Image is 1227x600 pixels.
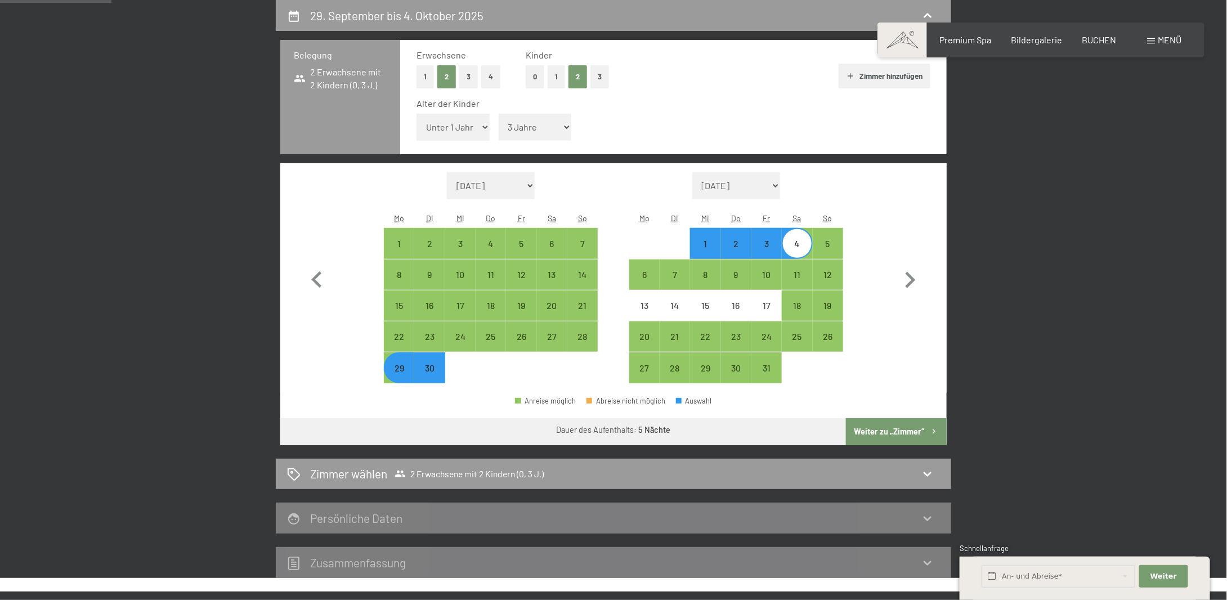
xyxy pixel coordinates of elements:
[417,65,434,88] button: 1
[414,321,445,352] div: Anreise möglich
[445,321,476,352] div: Wed Sep 24 2025
[722,332,750,360] div: 23
[384,228,414,258] div: Mon Sep 01 2025
[414,352,445,383] div: Anreise möglich
[690,228,720,258] div: Anreise möglich
[814,332,842,360] div: 26
[721,228,751,258] div: Thu Oct 02 2025
[538,332,566,360] div: 27
[446,332,474,360] div: 24
[538,270,566,298] div: 13
[671,213,679,223] abbr: Dienstag
[459,65,478,88] button: 3
[753,239,781,267] div: 3
[629,259,660,290] div: Anreise möglich
[753,364,781,392] div: 31
[426,213,433,223] abbr: Dienstag
[506,228,536,258] div: Fri Sep 05 2025
[813,321,843,352] div: Sun Oct 26 2025
[751,321,782,352] div: Anreise möglich
[751,259,782,290] div: Fri Oct 10 2025
[526,65,544,88] button: 0
[537,290,567,321] div: Sat Sep 20 2025
[385,239,413,267] div: 1
[445,259,476,290] div: Wed Sep 10 2025
[477,301,505,329] div: 18
[782,290,812,321] div: Sat Oct 18 2025
[415,239,444,267] div: 2
[691,364,719,392] div: 29
[477,239,505,267] div: 4
[702,213,710,223] abbr: Mittwoch
[753,332,781,360] div: 24
[629,321,660,352] div: Mon Oct 20 2025
[630,332,659,360] div: 20
[782,228,812,258] div: Anreise möglich
[294,49,387,61] h3: Belegung
[481,65,500,88] button: 4
[813,259,843,290] div: Anreise möglich
[731,213,741,223] abbr: Donnerstag
[753,270,781,298] div: 10
[385,301,413,329] div: 15
[445,321,476,352] div: Anreise möglich
[721,259,751,290] div: Anreise möglich
[690,228,720,258] div: Wed Oct 01 2025
[568,301,597,329] div: 21
[814,301,842,329] div: 19
[568,239,597,267] div: 7
[814,239,842,267] div: 5
[751,321,782,352] div: Fri Oct 24 2025
[415,270,444,298] div: 9
[763,213,771,223] abbr: Freitag
[477,270,505,298] div: 11
[753,301,781,329] div: 17
[690,321,720,352] div: Anreise möglich
[722,239,750,267] div: 2
[414,352,445,383] div: Tue Sep 30 2025
[506,259,536,290] div: Anreise möglich
[445,228,476,258] div: Anreise möglich
[783,301,811,329] div: 18
[1150,571,1177,581] span: Weiter
[446,270,474,298] div: 10
[548,213,556,223] abbr: Samstag
[507,332,535,360] div: 26
[445,259,476,290] div: Anreise möglich
[782,259,812,290] div: Anreise möglich
[722,301,750,329] div: 16
[311,556,406,570] h2: Zusammen­fassung
[939,34,991,45] a: Premium Spa
[294,66,387,91] span: 2 Erwachsene mit 2 Kindern (0, 3 J.)
[782,290,812,321] div: Anreise möglich
[538,301,566,329] div: 20
[476,228,506,258] div: Anreise möglich
[415,301,444,329] div: 16
[660,352,690,383] div: Tue Oct 28 2025
[751,259,782,290] div: Anreise möglich
[690,290,720,321] div: Wed Oct 15 2025
[476,259,506,290] div: Anreise möglich
[385,332,413,360] div: 22
[1011,34,1063,45] span: Bildergalerie
[414,228,445,258] div: Tue Sep 02 2025
[660,259,690,290] div: Tue Oct 07 2025
[415,332,444,360] div: 23
[1082,34,1117,45] a: BUCHEN
[537,290,567,321] div: Anreise möglich
[395,468,544,480] span: 2 Erwachsene mit 2 Kindern (0, 3 J.)
[783,239,811,267] div: 4
[568,65,587,88] button: 2
[537,228,567,258] div: Anreise möglich
[814,270,842,298] div: 12
[568,270,597,298] div: 14
[660,321,690,352] div: Anreise möglich
[476,290,506,321] div: Thu Sep 18 2025
[639,425,671,435] b: 5 Nächte
[660,321,690,352] div: Tue Oct 21 2025
[477,332,505,360] div: 25
[567,259,598,290] div: Sun Sep 14 2025
[630,270,659,298] div: 6
[793,213,801,223] abbr: Samstag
